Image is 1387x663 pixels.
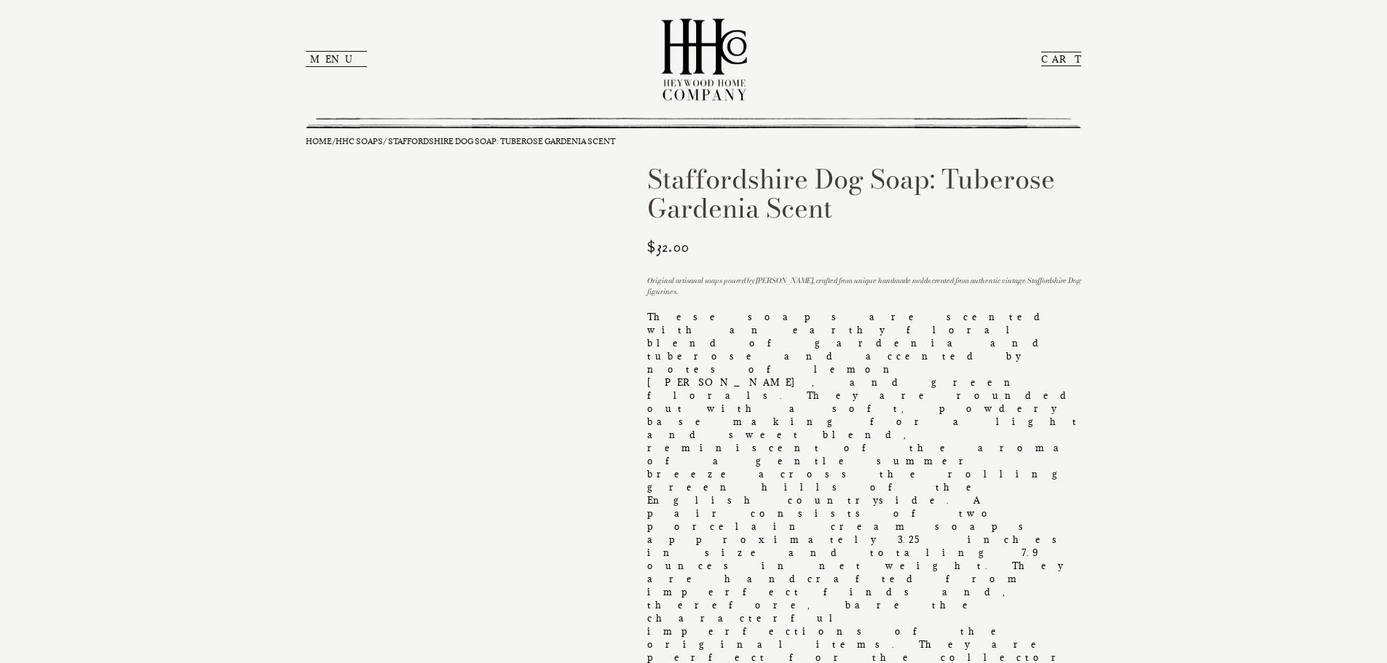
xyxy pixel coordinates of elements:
[647,237,689,258] bdi: 32.00
[306,136,332,146] a: Home
[336,136,383,146] a: HHC Soaps
[1041,52,1081,66] a: CART
[306,136,1081,147] nav: Breadcrumb
[647,164,1081,223] h1: Staffordshire Dog Soap: Tuberose Gardenia Scent
[649,7,759,111] img: Heywood Home Company
[647,237,655,258] span: $
[647,275,1081,297] em: Original artisanal soaps poured by [PERSON_NAME], crafted from unique handmade molds created from...
[306,51,367,67] button: Menu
